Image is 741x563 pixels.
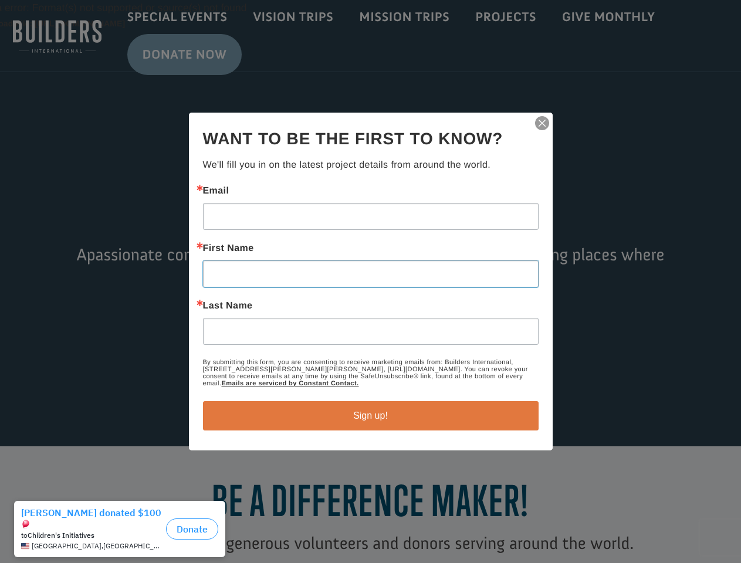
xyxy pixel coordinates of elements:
[21,47,29,55] img: US.png
[21,36,161,45] div: to
[203,186,539,196] label: Email
[203,301,539,311] label: Last Name
[28,36,94,45] strong: Children's Initiatives
[21,25,31,34] img: emoji balloon
[166,23,218,45] button: Donate
[203,244,539,253] label: First Name
[534,115,550,131] img: ctct-close-x.svg
[203,158,539,172] p: We'll fill you in on the latest project details from around the world.
[21,12,161,35] div: [PERSON_NAME] donated $100
[203,359,539,387] p: By submitting this form, you are consenting to receive marketing emails from: Builders Internatio...
[221,380,358,387] a: Emails are serviced by Constant Contact.
[203,127,539,151] h2: Want to be the first to know?
[203,401,539,430] button: Sign up!
[32,47,161,55] span: [GEOGRAPHIC_DATA] , [GEOGRAPHIC_DATA]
